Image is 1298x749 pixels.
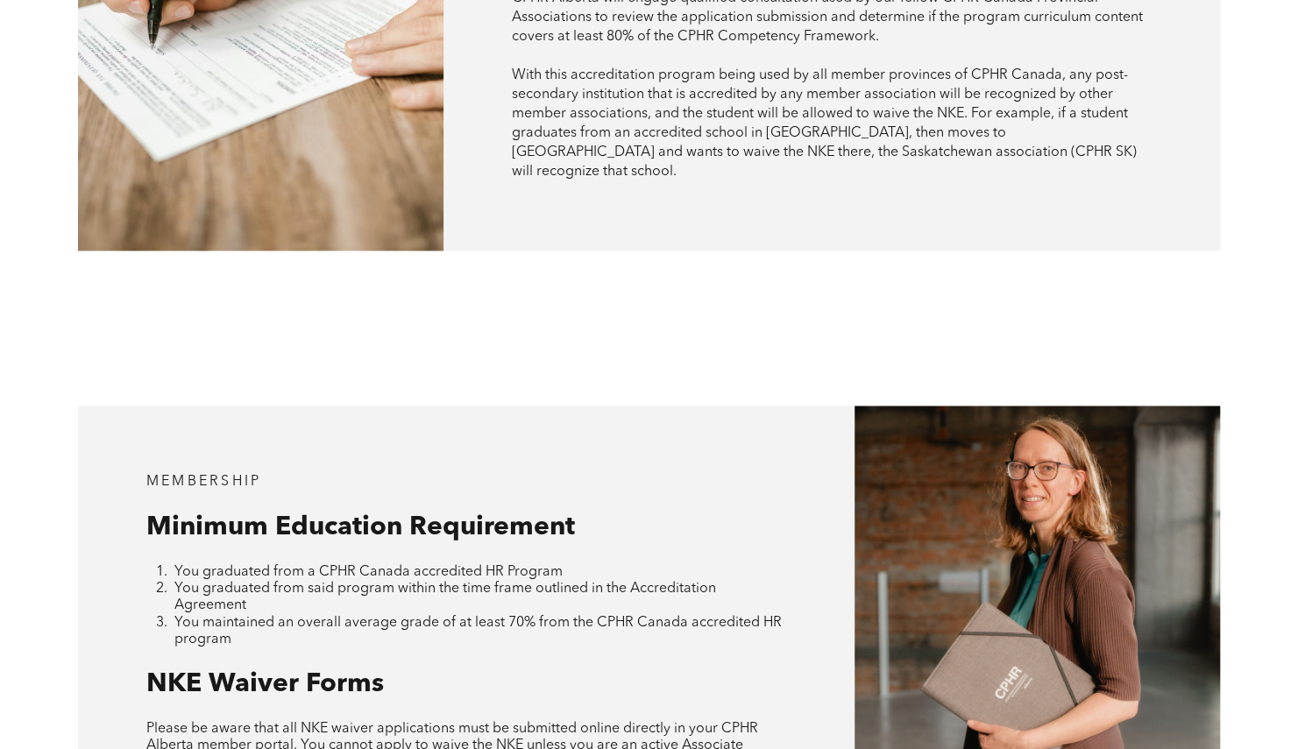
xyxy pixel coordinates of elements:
span: Minimum Education Requirement [146,514,575,541]
span: You graduated from a CPHR Canada accredited HR Program [174,565,563,579]
span: You graduated from said program within the time frame outlined in the Accreditation Agreement [174,582,716,612]
span: MEMBERSHIP [146,475,261,489]
span: You maintained an overall average grade of at least 70% from the CPHR Canada accredited HR program [174,615,782,646]
span: NKE Waiver Forms [146,670,384,696]
span: With this accreditation program being used by all member provinces of CPHR Canada, any post-secon... [512,68,1137,179]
